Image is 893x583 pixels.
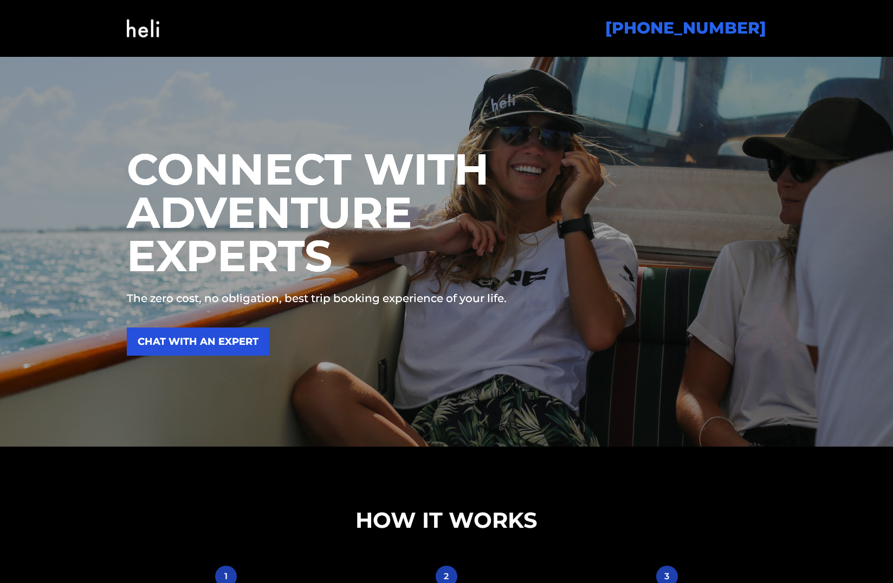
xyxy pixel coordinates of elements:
img: Heli OS Logo [127,6,159,50]
p: The zero cost, no obligation, best trip booking experience of your life. [127,291,601,306]
a: [PHONE_NUMBER] [605,18,766,38]
h2: HOW IT WORKS [127,507,766,533]
a: CHAT WITH AN EXPERT [127,327,269,356]
h1: CONNECT WITH ADVENTURE EXPERTS [127,148,601,278]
